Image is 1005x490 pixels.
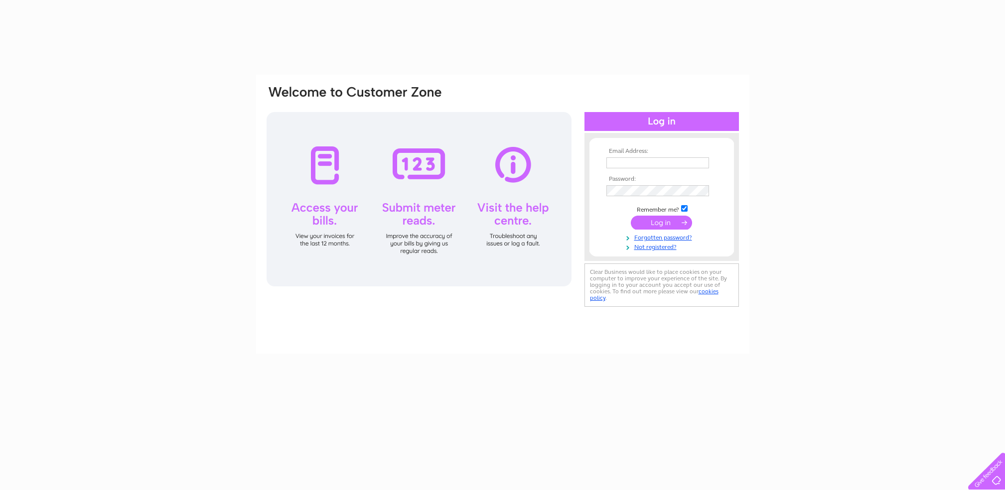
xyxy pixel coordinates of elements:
[606,232,719,242] a: Forgotten password?
[606,242,719,251] a: Not registered?
[604,148,719,155] th: Email Address:
[604,176,719,183] th: Password:
[584,263,739,307] div: Clear Business would like to place cookies on your computer to improve your experience of the sit...
[631,216,692,230] input: Submit
[590,288,718,301] a: cookies policy
[604,204,719,214] td: Remember me?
